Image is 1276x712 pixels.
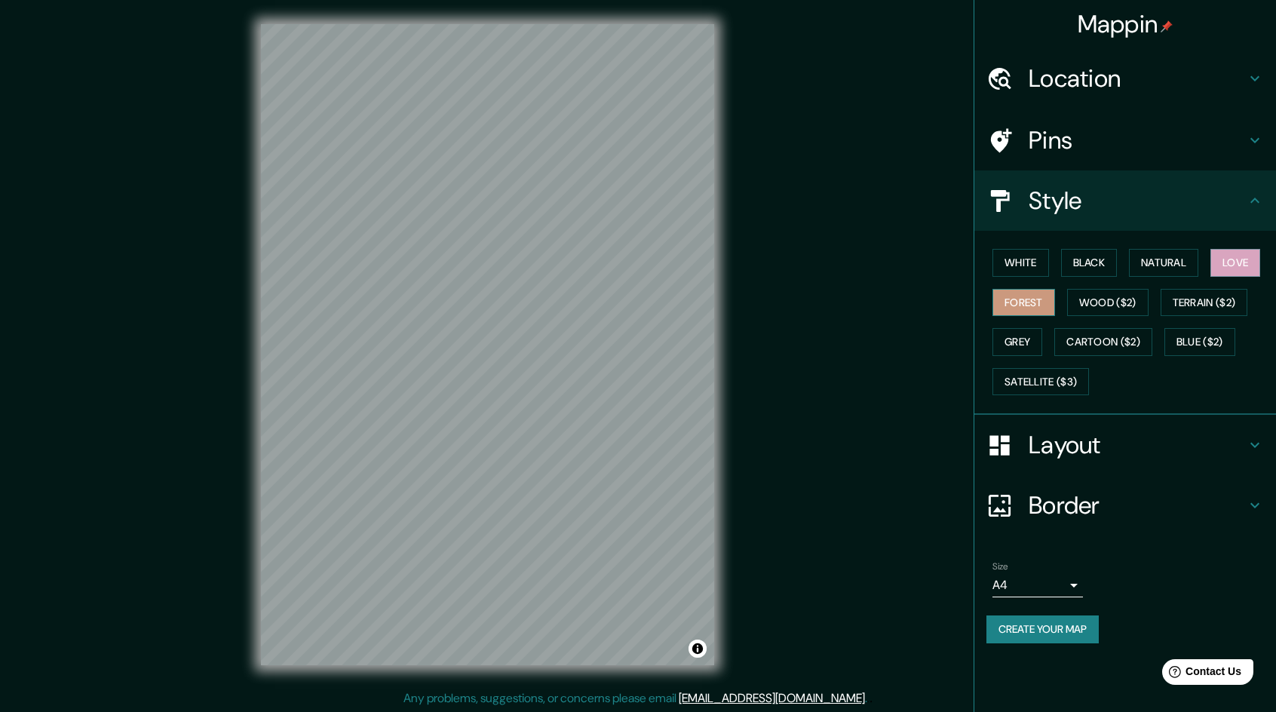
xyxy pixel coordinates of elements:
[1061,249,1118,277] button: Black
[870,689,873,707] div: .
[1029,186,1246,216] h4: Style
[1067,289,1149,317] button: Wood ($2)
[1164,328,1235,356] button: Blue ($2)
[1161,20,1173,32] img: pin-icon.png
[1054,328,1152,356] button: Cartoon ($2)
[986,615,1099,643] button: Create your map
[1029,125,1246,155] h4: Pins
[974,415,1276,475] div: Layout
[1210,249,1260,277] button: Love
[974,110,1276,170] div: Pins
[261,24,714,665] canvas: Map
[1129,249,1198,277] button: Natural
[992,249,1049,277] button: White
[974,48,1276,109] div: Location
[1142,653,1259,695] iframe: Help widget launcher
[992,328,1042,356] button: Grey
[992,573,1083,597] div: A4
[1029,490,1246,520] h4: Border
[689,640,707,658] button: Toggle attribution
[867,689,870,707] div: .
[1029,63,1246,94] h4: Location
[974,170,1276,231] div: Style
[1078,9,1173,39] h4: Mappin
[1029,430,1246,460] h4: Layout
[992,560,1008,573] label: Size
[1161,289,1248,317] button: Terrain ($2)
[974,475,1276,536] div: Border
[992,289,1055,317] button: Forest
[679,690,865,706] a: [EMAIL_ADDRESS][DOMAIN_NAME]
[403,689,867,707] p: Any problems, suggestions, or concerns please email .
[992,368,1089,396] button: Satellite ($3)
